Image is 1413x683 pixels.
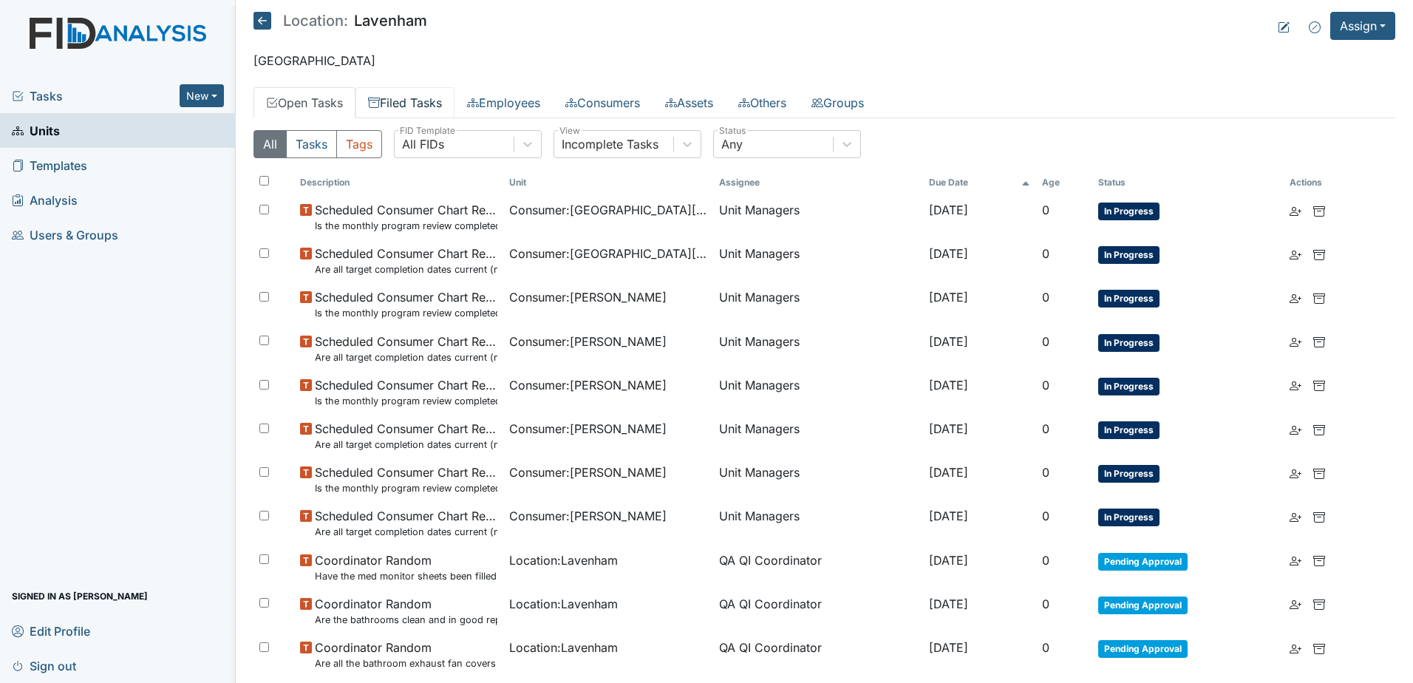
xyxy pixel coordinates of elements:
span: Pending Approval [1098,553,1188,571]
td: Unit Managers [713,501,923,545]
span: Location : Lavenham [509,639,618,656]
div: Type filter [253,130,382,158]
span: 0 [1042,553,1049,568]
span: In Progress [1098,465,1160,483]
td: Unit Managers [713,239,923,282]
small: Are all target completion dates current (not expired)? [315,438,498,452]
span: Coordinator Random Are the bathrooms clean and in good repair? [315,595,498,627]
span: Consumer : [PERSON_NAME] [509,333,667,350]
a: Archive [1313,420,1325,438]
a: Archive [1313,463,1325,481]
span: In Progress [1098,509,1160,526]
span: Pending Approval [1098,640,1188,658]
span: Signed in as [PERSON_NAME] [12,585,148,608]
th: Toggle SortBy [923,170,1036,195]
button: All [253,130,287,158]
td: Unit Managers [713,458,923,501]
span: Sign out [12,654,76,677]
a: Archive [1313,507,1325,525]
div: Incomplete Tasks [562,135,658,153]
span: Scheduled Consumer Chart Review Are all target completion dates current (not expired)? [315,507,498,539]
a: Archive [1313,201,1325,219]
span: [DATE] [929,246,968,261]
span: In Progress [1098,421,1160,439]
a: Open Tasks [253,87,355,118]
span: 0 [1042,597,1049,611]
button: Tags [336,130,382,158]
small: Are all target completion dates current (not expired)? [315,525,498,539]
span: In Progress [1098,290,1160,307]
span: [DATE] [929,421,968,436]
span: 0 [1042,246,1049,261]
span: [DATE] [929,290,968,305]
span: 0 [1042,640,1049,655]
span: 0 [1042,203,1049,217]
input: Toggle All Rows Selected [259,176,269,186]
span: In Progress [1098,334,1160,352]
p: [GEOGRAPHIC_DATA] [253,52,1395,69]
span: [DATE] [929,597,968,611]
span: Edit Profile [12,619,90,642]
span: Location : Lavenham [509,551,618,569]
span: In Progress [1098,378,1160,395]
div: All FIDs [402,135,444,153]
span: [DATE] [929,203,968,217]
a: Archive [1313,333,1325,350]
span: Scheduled Consumer Chart Review Are all target completion dates current (not expired)? [315,420,498,452]
span: Location: [283,13,348,28]
span: 0 [1042,378,1049,393]
a: Assets [653,87,726,118]
span: Consumer : [PERSON_NAME] [509,463,667,481]
span: Scheduled Consumer Chart Review Is the monthly program review completed by the 15th of the previo... [315,288,498,320]
span: In Progress [1098,203,1160,220]
span: Coordinator Random Have the med monitor sheets been filled out? [315,551,498,583]
td: Unit Managers [713,195,923,239]
h5: Lavenham [253,12,427,30]
button: Assign [1330,12,1395,40]
a: Archive [1313,376,1325,394]
span: Consumer : [PERSON_NAME] [509,420,667,438]
th: Toggle SortBy [1036,170,1092,195]
th: Toggle SortBy [503,170,713,195]
td: Unit Managers [713,282,923,326]
span: Units [12,119,60,142]
span: [DATE] [929,465,968,480]
span: Scheduled Consumer Chart Review Are all target completion dates current (not expired)? [315,333,498,364]
span: Coordinator Random Are all the bathroom exhaust fan covers clean and dust free? [315,639,498,670]
a: Others [726,87,799,118]
span: [DATE] [929,640,968,655]
a: Archive [1313,551,1325,569]
a: Tasks [12,87,180,105]
span: Scheduled Consumer Chart Review Is the monthly program review completed by the 15th of the previo... [315,463,498,495]
span: Consumer : [PERSON_NAME] [509,376,667,394]
span: In Progress [1098,246,1160,264]
td: Unit Managers [713,370,923,414]
th: Toggle SortBy [1092,170,1284,195]
th: Assignee [713,170,923,195]
th: Actions [1284,170,1358,195]
button: Tasks [286,130,337,158]
button: New [180,84,224,107]
a: Consumers [553,87,653,118]
a: Filed Tasks [355,87,454,118]
small: Is the monthly program review completed by the 15th of the previous month? [315,394,498,408]
td: Unit Managers [713,327,923,370]
a: Groups [799,87,876,118]
span: 0 [1042,334,1049,349]
span: Scheduled Consumer Chart Review Is the monthly program review completed by the 15th of the previo... [315,376,498,408]
small: Is the monthly program review completed by the 15th of the previous month? [315,219,498,233]
a: Archive [1313,245,1325,262]
small: Is the monthly program review completed by the 15th of the previous month? [315,306,498,320]
a: Employees [454,87,553,118]
td: QA QI Coordinator [713,589,923,633]
span: Templates [12,154,87,177]
small: Are the bathrooms clean and in good repair? [315,613,498,627]
a: Archive [1313,639,1325,656]
small: Are all target completion dates current (not expired)? [315,262,498,276]
span: Scheduled Consumer Chart Review Is the monthly program review completed by the 15th of the previo... [315,201,498,233]
span: [DATE] [929,334,968,349]
span: Analysis [12,188,78,211]
span: Consumer : [GEOGRAPHIC_DATA][PERSON_NAME][GEOGRAPHIC_DATA] [509,245,707,262]
span: Consumer : [PERSON_NAME] [509,288,667,306]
